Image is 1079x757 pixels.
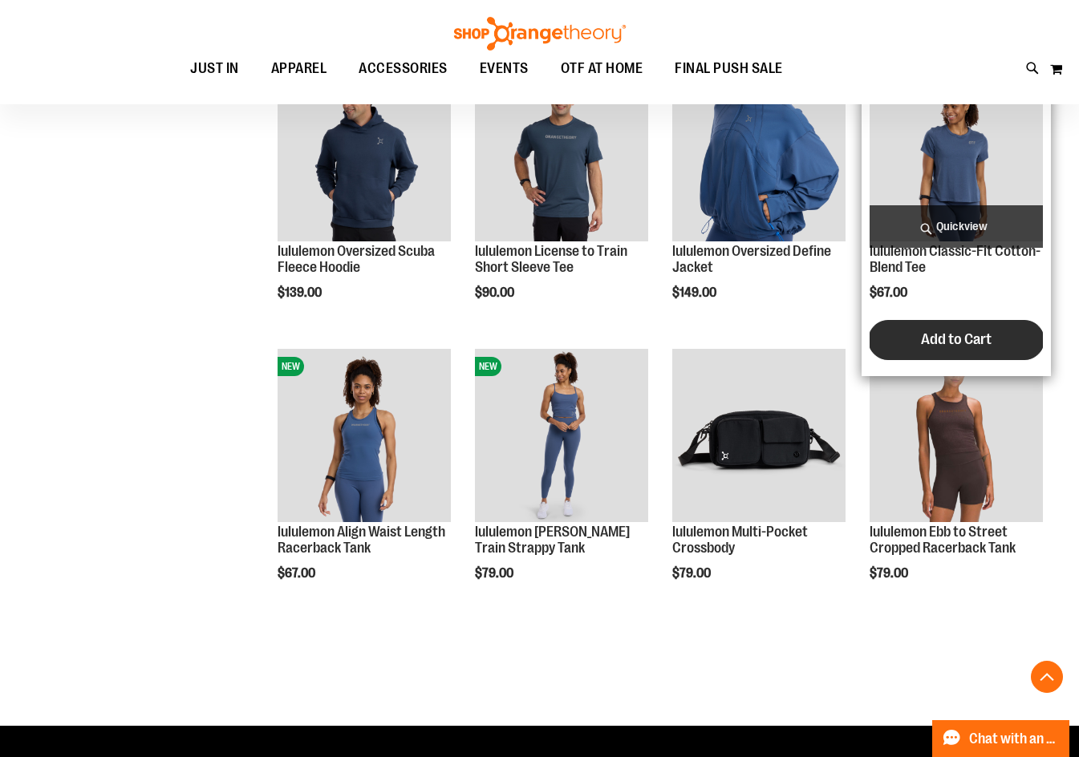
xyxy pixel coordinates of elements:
[475,68,648,244] a: lululemon License to Train Short Sleeve TeeNEW
[870,566,911,581] span: $79.00
[932,720,1070,757] button: Chat with an Expert
[672,285,719,300] span: $149.00
[475,349,648,522] img: lululemon Wunder Train Strappy Tank
[475,285,517,300] span: $90.00
[545,51,659,87] a: OTF AT HOME
[672,68,846,244] a: lululemon Oversized Define JacketNEW
[278,349,451,524] a: lululemon Align Waist Length Racerback TankNEW
[870,68,1043,241] img: lululemon Classic-Fit Cotton-Blend Tee
[174,51,255,87] a: JUST IN
[278,349,451,522] img: lululemon Align Waist Length Racerback Tank
[343,51,464,87] a: ACCESSORIES
[561,51,643,87] span: OTF AT HOME
[278,68,451,244] a: lululemon Oversized Scuba Fleece HoodieNEW
[359,51,448,87] span: ACCESSORIES
[475,243,627,275] a: lululemon License to Train Short Sleeve Tee
[870,243,1040,275] a: lululemon Classic-Fit Cotton-Blend Tee
[862,341,1051,621] div: product
[475,357,501,376] span: NEW
[969,731,1060,747] span: Chat with an Expert
[270,60,459,341] div: product
[672,566,713,581] span: $79.00
[672,349,846,524] a: lululemon Multi-Pocket Crossbody
[664,341,854,621] div: product
[475,349,648,524] a: lululemon Wunder Train Strappy TankNEW
[672,243,831,275] a: lululemon Oversized Define Jacket
[475,524,630,556] a: lululemon [PERSON_NAME] Train Strappy Tank
[464,51,545,87] a: EVENTS
[664,60,854,341] div: product
[278,524,445,556] a: lululemon Align Waist Length Racerback Tank
[475,566,516,581] span: $79.00
[271,51,327,87] span: APPAREL
[452,17,628,51] img: Shop Orangetheory
[921,330,992,348] span: Add to Cart
[870,524,1016,556] a: lululemon Ebb to Street Cropped Racerback Tank
[672,68,846,241] img: lululemon Oversized Define Jacket
[270,341,459,621] div: product
[659,51,799,87] a: FINAL PUSH SALE
[870,205,1043,248] a: Quickview
[278,243,435,275] a: lululemon Oversized Scuba Fleece Hoodie
[278,68,451,241] img: lululemon Oversized Scuba Fleece Hoodie
[870,285,910,300] span: $67.00
[278,566,318,581] span: $67.00
[467,60,656,341] div: product
[467,341,656,621] div: product
[870,349,1043,524] a: lululemon Ebb to Street Cropped Racerback Tank
[870,68,1043,244] a: lululemon Classic-Fit Cotton-Blend TeeNEW
[675,51,783,87] span: FINAL PUSH SALE
[1031,661,1063,693] button: Back To Top
[672,349,846,522] img: lululemon Multi-Pocket Crossbody
[190,51,239,87] span: JUST IN
[868,320,1045,360] button: Add to Cart
[475,68,648,241] img: lululemon License to Train Short Sleeve Tee
[672,524,808,556] a: lululemon Multi-Pocket Crossbody
[480,51,529,87] span: EVENTS
[255,51,343,87] a: APPAREL
[278,357,304,376] span: NEW
[278,285,324,300] span: $139.00
[862,60,1051,376] div: product
[870,349,1043,522] img: lululemon Ebb to Street Cropped Racerback Tank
